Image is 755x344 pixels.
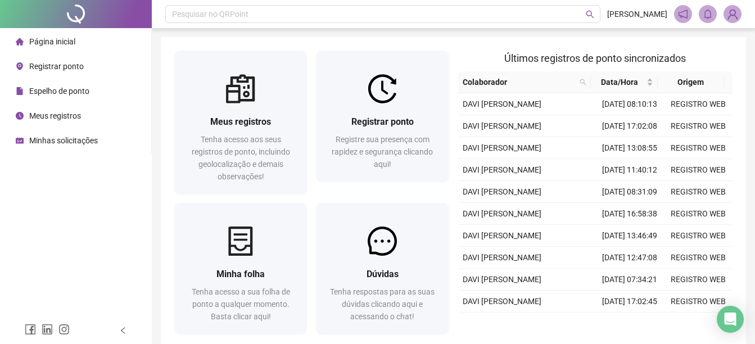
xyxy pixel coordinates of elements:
[316,203,449,334] a: DúvidasTenha respostas para as suas dúvidas clicando aqui e acessando o chat!
[595,137,664,159] td: [DATE] 13:08:55
[16,62,24,70] span: environment
[595,159,664,181] td: [DATE] 11:40:12
[29,111,81,120] span: Meus registros
[316,51,449,182] a: Registrar pontoRegistre sua presença com rapidez e segurança clicando aqui!
[678,9,688,19] span: notification
[463,253,541,262] span: DAVI [PERSON_NAME]
[463,231,541,240] span: DAVI [PERSON_NAME]
[586,10,594,19] span: search
[664,269,733,291] td: REGISTRO WEB
[664,247,733,269] td: REGISTRO WEB
[463,143,541,152] span: DAVI [PERSON_NAME]
[367,269,399,279] span: Dúvidas
[16,112,24,120] span: clock-circle
[607,8,667,20] span: [PERSON_NAME]
[463,275,541,284] span: DAVI [PERSON_NAME]
[351,116,414,127] span: Registrar ponto
[580,79,586,85] span: search
[29,136,98,145] span: Minhas solicitações
[29,62,84,71] span: Registrar ponto
[504,52,686,64] span: Últimos registros de ponto sincronizados
[330,287,435,321] span: Tenha respostas para as suas dúvidas clicando aqui e acessando o chat!
[174,51,307,194] a: Meus registrosTenha acesso aos seus registros de ponto, incluindo geolocalização e demais observa...
[664,203,733,225] td: REGISTRO WEB
[210,116,271,127] span: Meus registros
[595,181,664,203] td: [DATE] 08:31:09
[664,313,733,334] td: REGISTRO WEB
[29,87,89,96] span: Espelho de ponto
[577,74,589,90] span: search
[463,209,541,218] span: DAVI [PERSON_NAME]
[591,71,657,93] th: Data/Hora
[16,137,24,144] span: schedule
[595,247,664,269] td: [DATE] 12:47:08
[463,76,576,88] span: Colaborador
[332,135,433,169] span: Registre sua presença com rapidez e segurança clicando aqui!
[595,291,664,313] td: [DATE] 17:02:45
[595,93,664,115] td: [DATE] 08:10:13
[703,9,713,19] span: bell
[664,291,733,313] td: REGISTRO WEB
[595,225,664,247] td: [DATE] 13:46:49
[658,71,724,93] th: Origem
[664,225,733,247] td: REGISTRO WEB
[664,93,733,115] td: REGISTRO WEB
[463,99,541,108] span: DAVI [PERSON_NAME]
[595,115,664,137] td: [DATE] 17:02:08
[463,121,541,130] span: DAVI [PERSON_NAME]
[724,6,741,22] img: 91416
[595,269,664,291] td: [DATE] 07:34:21
[16,38,24,46] span: home
[42,324,53,335] span: linkedin
[463,297,541,306] span: DAVI [PERSON_NAME]
[119,327,127,334] span: left
[29,37,75,46] span: Página inicial
[25,324,36,335] span: facebook
[664,159,733,181] td: REGISTRO WEB
[664,181,733,203] td: REGISTRO WEB
[463,165,541,174] span: DAVI [PERSON_NAME]
[595,76,644,88] span: Data/Hora
[595,313,664,334] td: [DATE] 13:38:09
[192,135,290,181] span: Tenha acesso aos seus registros de ponto, incluindo geolocalização e demais observações!
[174,203,307,334] a: Minha folhaTenha acesso a sua folha de ponto a qualquer momento. Basta clicar aqui!
[216,269,265,279] span: Minha folha
[664,137,733,159] td: REGISTRO WEB
[16,87,24,95] span: file
[58,324,70,335] span: instagram
[192,287,290,321] span: Tenha acesso a sua folha de ponto a qualquer momento. Basta clicar aqui!
[595,203,664,225] td: [DATE] 16:58:38
[717,306,744,333] div: Open Intercom Messenger
[463,187,541,196] span: DAVI [PERSON_NAME]
[664,115,733,137] td: REGISTRO WEB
